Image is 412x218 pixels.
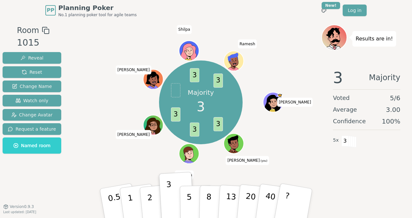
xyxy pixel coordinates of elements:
[3,81,61,92] button: Change Name
[58,12,137,17] span: No.1 planning poker tool for agile teams
[116,130,151,139] span: Click to change your name
[17,36,49,49] div: 1015
[188,88,214,97] p: Majority
[3,109,61,121] button: Change Avatar
[3,66,61,78] button: Reset
[20,55,43,61] span: Reveal
[3,95,61,106] button: Watch only
[322,2,340,9] div: New!
[213,73,223,87] span: 3
[390,93,400,103] span: 5 / 6
[3,204,34,209] button: Version0.9.3
[238,39,257,49] span: Click to change your name
[177,25,192,34] span: Click to change your name
[386,105,400,114] span: 3.00
[3,137,61,154] button: Named room
[318,5,330,16] button: New!
[369,70,400,85] span: Majority
[3,52,61,64] button: Reveal
[333,70,343,85] span: 3
[213,117,223,131] span: 3
[356,34,393,43] p: Results are in!
[197,97,205,116] span: 3
[22,69,42,75] span: Reset
[12,83,52,90] span: Change Name
[333,93,350,103] span: Voted
[224,134,243,153] button: Click to change your avatar
[382,117,400,126] span: 100 %
[58,3,137,12] span: Planning Poker
[175,170,194,180] span: Click to change your name
[277,98,313,107] span: Click to change your name
[17,25,39,36] span: Room
[13,142,51,149] span: Named room
[341,136,349,147] span: 3
[190,68,199,82] span: 3
[45,3,137,17] a: PPPlanning PokerNo.1 planning poker tool for agile teams
[278,93,282,98] span: Yasmin is the host
[260,160,268,163] span: (you)
[166,180,173,215] p: 3
[190,123,199,136] span: 3
[10,204,34,209] span: Version 0.9.3
[47,6,54,14] span: PP
[333,105,357,114] span: Average
[3,123,61,135] button: Request a feature
[3,210,36,214] span: Last updated: [DATE]
[171,107,180,121] span: 3
[333,137,339,144] span: 5 x
[8,126,56,132] span: Request a feature
[343,5,367,16] a: Log in
[11,112,53,118] span: Change Avatar
[226,156,269,165] span: Click to change your name
[333,117,366,126] span: Confidence
[16,97,49,104] span: Watch only
[116,65,151,74] span: Click to change your name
